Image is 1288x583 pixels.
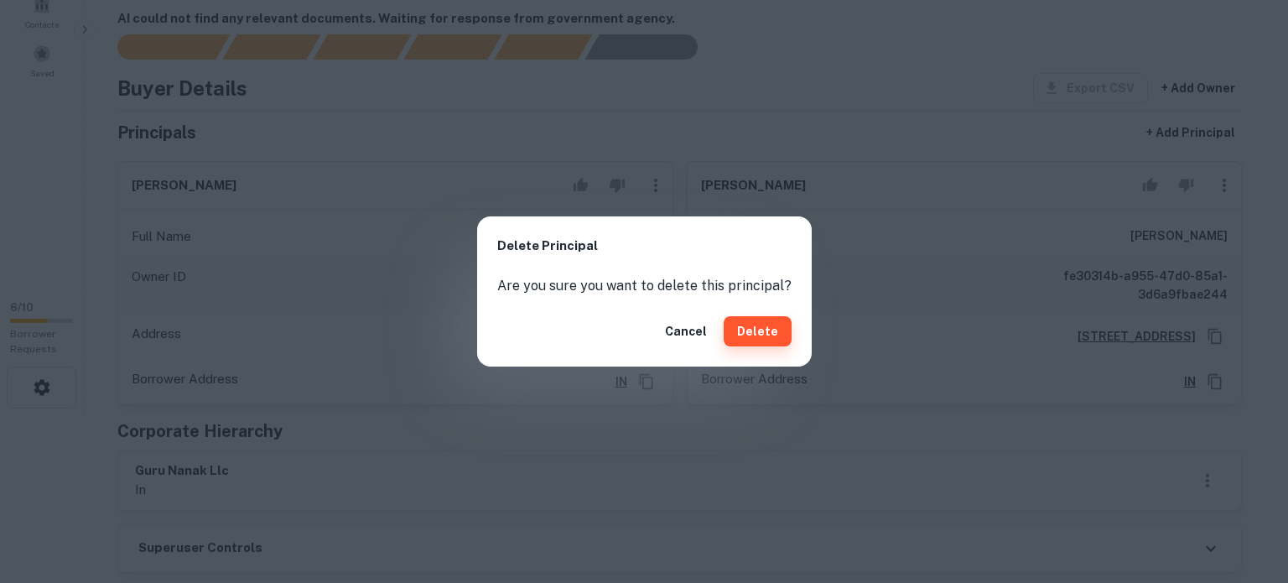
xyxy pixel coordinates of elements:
[477,216,812,276] h2: Delete Principal
[1204,449,1288,529] iframe: Chat Widget
[658,316,714,346] button: Cancel
[497,276,792,296] p: Are you sure you want to delete this principal?
[724,316,792,346] button: Delete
